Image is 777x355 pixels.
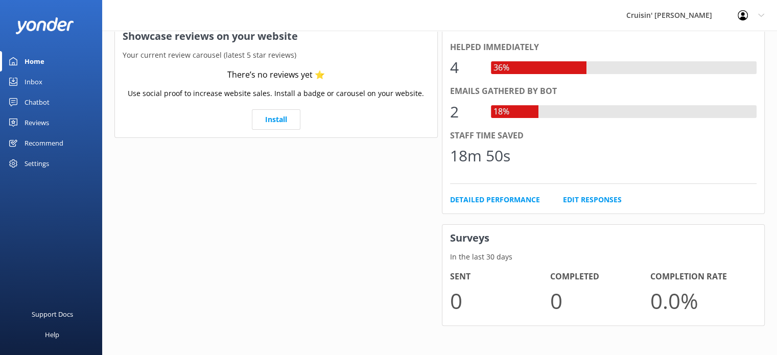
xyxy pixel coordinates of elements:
[115,50,437,61] p: Your current review carousel (latest 5 star reviews)
[491,61,512,75] div: 36%
[128,88,424,99] p: Use social proof to increase website sales. Install a badge or carousel on your website.
[25,153,49,174] div: Settings
[25,72,42,92] div: Inbox
[563,194,622,205] a: Edit Responses
[450,129,757,143] div: Staff time saved
[15,17,74,34] img: yonder-white-logo.png
[650,283,750,318] p: 0.0 %
[32,304,73,324] div: Support Docs
[450,144,510,168] div: 18m 50s
[450,270,550,283] h4: Sent
[450,194,540,205] a: Detailed Performance
[550,270,650,283] h4: Completed
[450,41,757,54] div: Helped immediately
[442,251,765,263] p: In the last 30 days
[491,105,512,119] div: 18%
[25,133,63,153] div: Recommend
[252,109,300,130] a: Install
[115,23,437,50] h3: Showcase reviews on your website
[25,92,50,112] div: Chatbot
[450,85,757,98] div: Emails gathered by bot
[450,283,550,318] p: 0
[227,68,325,82] div: There’s no reviews yet ⭐
[25,51,44,72] div: Home
[442,225,765,251] h3: Surveys
[550,283,650,318] p: 0
[450,100,481,124] div: 2
[650,270,750,283] h4: Completion Rate
[450,55,481,80] div: 4
[25,112,49,133] div: Reviews
[45,324,59,345] div: Help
